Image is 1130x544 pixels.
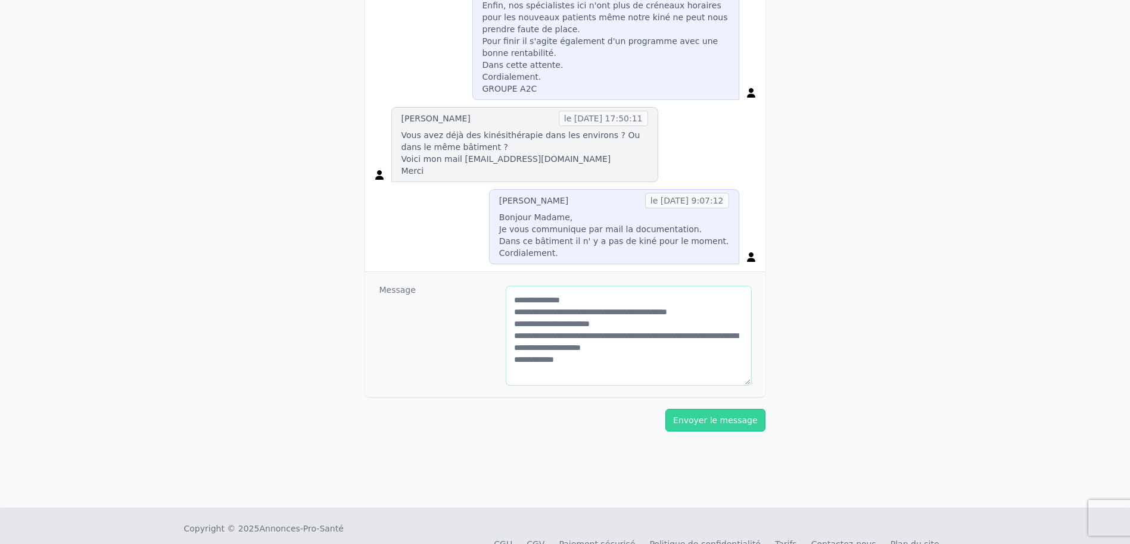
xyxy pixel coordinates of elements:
button: Envoyer le message [665,409,765,432]
dt: Message [379,284,497,385]
div: Copyright © 2025 [184,523,344,534]
a: Annonces-Pro-Santé [259,523,343,534]
span: le [DATE] 9:07:12 [645,193,729,208]
div: [PERSON_NAME] [499,195,568,207]
span: le [DATE] 17:50:11 [559,111,648,126]
p: Vous avez déjà des kinésithérapie dans les environs ? Ou dans le même bâtiment ? Voici mon mail [... [401,129,648,177]
div: [PERSON_NAME] [401,112,471,124]
p: Bonjour Madame, Je vous communique par mail la documentation. Dans ce bâtiment il n' y a pas de k... [499,211,729,259]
